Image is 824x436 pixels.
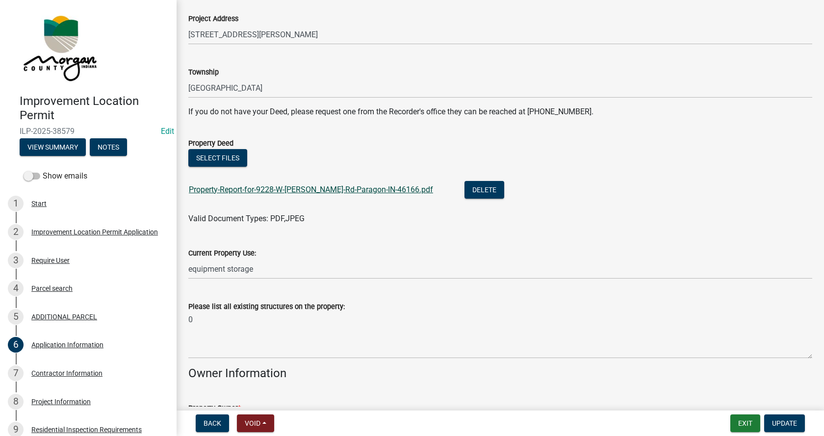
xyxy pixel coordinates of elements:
[20,94,169,123] h4: Improvement Location Permit
[188,304,345,310] label: Please list all existing structures on the property:
[31,285,73,292] div: Parcel search
[90,144,127,152] wm-modal-confirm: Notes
[24,170,87,182] label: Show emails
[31,229,158,235] div: Improvement Location Permit Application
[188,149,247,167] button: Select files
[204,419,221,427] span: Back
[31,398,91,405] div: Project Information
[31,341,103,348] div: Application Information
[188,214,305,223] span: Valid Document Types: PDF,JPEG
[764,414,805,432] button: Update
[20,138,86,156] button: View Summary
[8,309,24,325] div: 5
[772,419,797,427] span: Update
[31,200,47,207] div: Start
[188,366,812,381] h4: Owner Information
[20,144,86,152] wm-modal-confirm: Summary
[245,419,260,427] span: Void
[90,138,127,156] button: Notes
[161,127,174,136] a: Edit
[464,186,504,195] wm-modal-confirm: Delete Document
[31,257,70,264] div: Require User
[464,181,504,199] button: Delete
[8,337,24,353] div: 6
[8,224,24,240] div: 2
[8,394,24,410] div: 8
[188,69,219,76] label: Township
[196,414,229,432] button: Back
[8,281,24,296] div: 4
[730,414,760,432] button: Exit
[31,313,97,320] div: ADDITIONAL PARCEL
[188,140,233,147] label: Property Deed
[20,127,157,136] span: ILP-2025-38579
[188,16,238,23] label: Project Address
[188,250,256,257] label: Current Property Use:
[8,196,24,211] div: 1
[189,185,433,194] a: Property-Report-for-9228-W-[PERSON_NAME]-Rd-Paragon-IN-46166.pdf
[188,405,241,412] label: Property Owner
[188,106,812,118] p: If you do not have your Deed, please request one from the Recorder's office they can be reached a...
[8,253,24,268] div: 3
[31,370,103,377] div: Contractor Information
[31,426,142,433] div: Residential Inspection Requirements
[161,127,174,136] wm-modal-confirm: Edit Application Number
[237,414,274,432] button: Void
[8,365,24,381] div: 7
[20,10,99,84] img: Morgan County, Indiana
